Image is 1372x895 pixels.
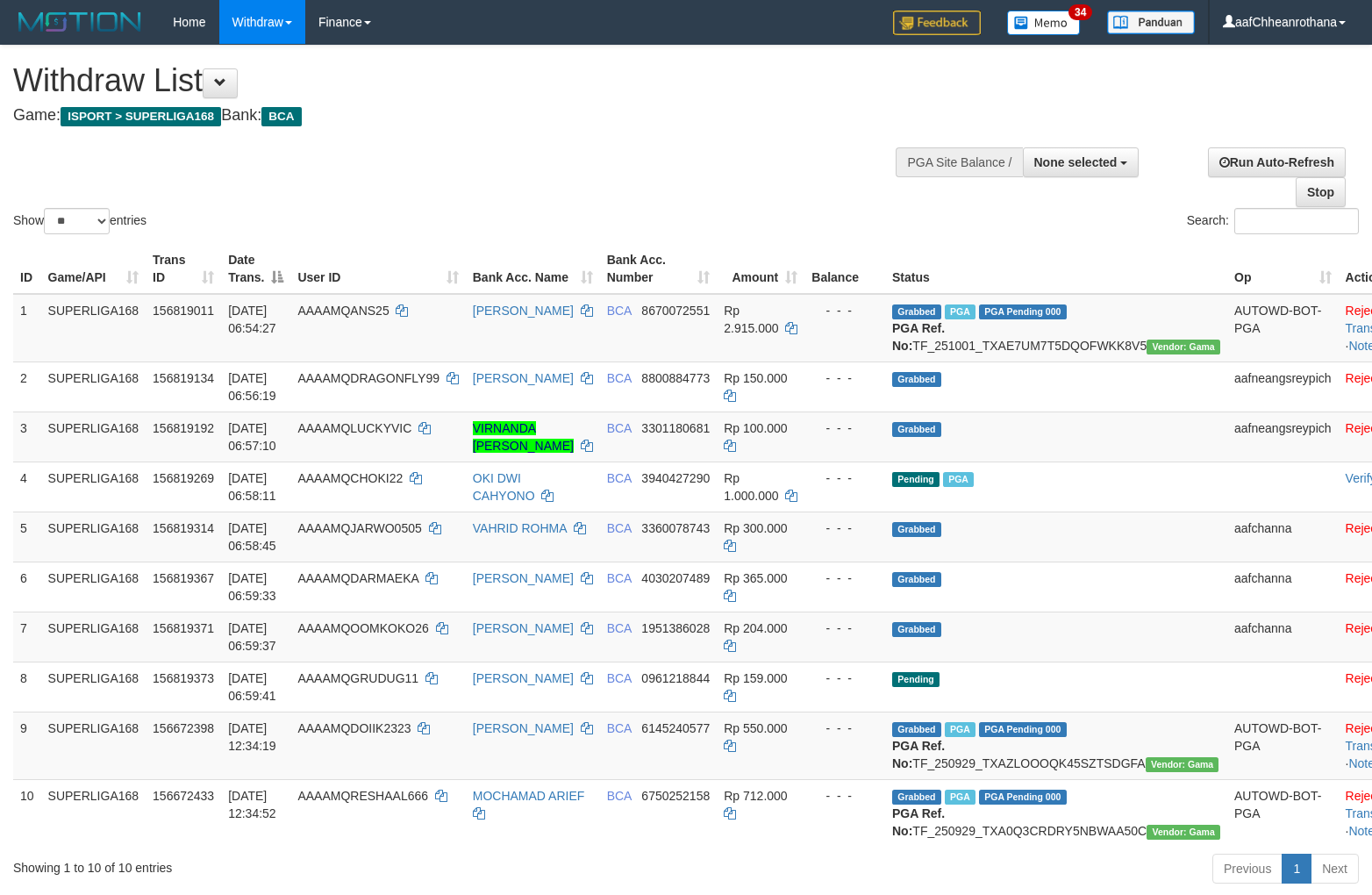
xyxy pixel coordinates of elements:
input: Search: [1234,208,1359,234]
td: AUTOWD-BOT-PGA [1227,712,1339,779]
td: TF_251001_TXAE7UM7T5DQOFWKK8V5 [885,294,1227,362]
span: [DATE] 06:56:19 [228,371,276,403]
span: 34 [1068,4,1092,20]
div: PGA Site Balance / [896,147,1022,177]
span: Grabbed [892,304,941,319]
h4: Game: Bank: [13,107,897,125]
span: AAAAMQDARMAEKA [297,571,418,585]
td: SUPERLIGA168 [41,562,146,612]
span: Vendor URL: https://trx31.1velocity.biz [1146,757,1219,772]
span: BCA [607,621,632,635]
div: - - - [811,302,878,319]
th: ID [13,244,41,294]
th: Bank Acc. Number: activate to sort column ascending [600,244,718,294]
span: 156819314 [153,521,214,535]
td: aafneangsreypich [1227,362,1339,412]
span: Rp 2.915.000 [724,304,778,335]
a: [PERSON_NAME] [473,304,574,318]
span: 156819371 [153,621,214,635]
span: Copy 8670072551 to clipboard [641,304,710,318]
span: BCA [607,471,632,485]
span: Copy 4030207489 to clipboard [641,571,710,585]
span: Rp 1.000.000 [724,471,778,503]
div: - - - [811,519,878,537]
span: [DATE] 06:58:11 [228,471,276,503]
span: Grabbed [892,790,941,805]
a: Previous [1212,854,1283,884]
td: SUPERLIGA168 [41,512,146,562]
a: [PERSON_NAME] [473,371,574,385]
a: Next [1311,854,1359,884]
td: TF_250929_TXA0Q3CRDRY5NBWAA50C [885,779,1227,847]
select: Showentries [44,208,110,234]
td: aafchanna [1227,612,1339,662]
th: Op: activate to sort column ascending [1227,244,1339,294]
span: [DATE] 06:58:45 [228,521,276,553]
div: - - - [811,787,878,805]
span: Rp 550.000 [724,721,787,735]
span: Copy 3301180681 to clipboard [641,421,710,435]
a: 1 [1282,854,1311,884]
td: 6 [13,562,41,612]
td: SUPERLIGA168 [41,779,146,847]
span: AAAAMQDOIIK2323 [297,721,411,735]
th: Balance [804,244,885,294]
td: 10 [13,779,41,847]
span: Marked by aafsoycanthlai [945,790,975,805]
span: BCA [607,421,632,435]
span: PGA Pending [979,304,1067,319]
span: BCA [607,371,632,385]
span: 156672433 [153,789,214,803]
div: - - - [811,469,878,487]
span: 156819373 [153,671,214,685]
span: BCA [607,521,632,535]
span: 156819269 [153,471,214,485]
span: [DATE] 06:59:33 [228,571,276,603]
th: Status [885,244,1227,294]
span: Rp 159.000 [724,671,787,685]
span: Rp 150.000 [724,371,787,385]
span: [DATE] 06:59:41 [228,671,276,703]
td: SUPERLIGA168 [41,662,146,712]
span: BCA [261,107,301,126]
a: OKI DWI CAHYONO [473,471,535,503]
button: None selected [1023,147,1140,177]
td: SUPERLIGA168 [41,412,146,462]
td: TF_250929_TXAZLOOOQK45SZTSDGFA [885,712,1227,779]
td: 5 [13,512,41,562]
span: Marked by aafnonsreyleab [943,472,974,487]
a: [PERSON_NAME] [473,721,574,735]
img: Button%20Memo.svg [1007,11,1081,35]
td: AUTOWD-BOT-PGA [1227,294,1339,362]
a: [PERSON_NAME] [473,671,574,685]
span: Copy 3360078743 to clipboard [641,521,710,535]
span: [DATE] 12:34:19 [228,721,276,753]
img: Feedback.jpg [893,11,981,35]
span: Copy 6750252158 to clipboard [641,789,710,803]
span: Copy 3940427290 to clipboard [641,471,710,485]
span: Grabbed [892,522,941,537]
span: Copy 0961218844 to clipboard [641,671,710,685]
span: AAAAMQJARWO0505 [297,521,421,535]
span: Marked by aafsoycanthlai [945,722,975,737]
td: 4 [13,462,41,512]
span: BCA [607,571,632,585]
th: Amount: activate to sort column ascending [717,244,804,294]
td: 1 [13,294,41,362]
span: BCA [607,304,632,318]
div: Showing 1 to 10 of 10 entries [13,852,559,877]
span: Marked by aafnonsreyleab [945,304,975,319]
label: Show entries [13,208,146,234]
label: Search: [1187,208,1359,234]
div: - - - [811,619,878,637]
a: VAHRID ROHMA [473,521,567,535]
a: Stop [1296,177,1346,207]
span: Rp 365.000 [724,571,787,585]
span: BCA [607,789,632,803]
td: aafneangsreypich [1227,412,1339,462]
span: AAAAMQCHOKI22 [297,471,403,485]
span: AAAAMQANS25 [297,304,389,318]
span: Pending [892,672,940,687]
span: [DATE] 06:54:27 [228,304,276,335]
b: PGA Ref. No: [892,321,945,353]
